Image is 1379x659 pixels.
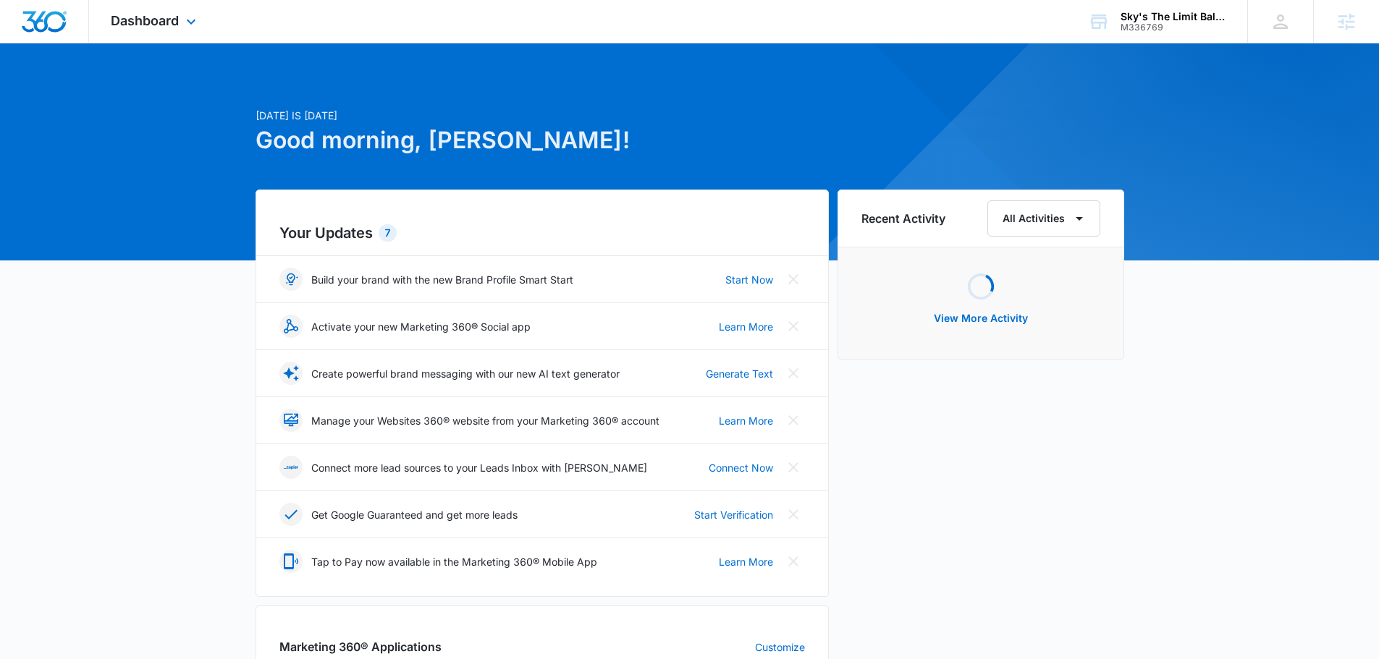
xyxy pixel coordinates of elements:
a: Learn More [719,554,773,569]
p: Tap to Pay now available in the Marketing 360® Mobile App [311,554,597,569]
div: account name [1121,11,1226,22]
h1: Good morning, [PERSON_NAME]! [256,123,829,158]
p: Build your brand with the new Brand Profile Smart Start [311,272,573,287]
p: Get Google Guaranteed and get more leads [311,507,518,522]
button: Close [782,456,805,479]
p: [DATE] is [DATE] [256,108,829,123]
h2: Your Updates [279,222,805,244]
h6: Recent Activity [861,210,945,227]
button: All Activities [987,200,1100,237]
a: Learn More [719,413,773,428]
span: Dashboard [111,13,179,28]
button: Close [782,409,805,432]
a: Learn More [719,319,773,334]
div: account id [1121,22,1226,33]
a: Connect Now [709,460,773,475]
button: Close [782,315,805,338]
p: Activate your new Marketing 360® Social app [311,319,531,334]
a: Generate Text [706,366,773,381]
button: View More Activity [919,301,1042,336]
button: Close [782,550,805,573]
button: Close [782,362,805,385]
button: Close [782,503,805,526]
a: Start Now [725,272,773,287]
p: Connect more lead sources to your Leads Inbox with [PERSON_NAME] [311,460,647,475]
div: 7 [379,224,397,242]
p: Manage your Websites 360® website from your Marketing 360® account [311,413,659,428]
button: Close [782,268,805,291]
p: Create powerful brand messaging with our new AI text generator [311,366,620,381]
h2: Marketing 360® Applications [279,638,442,655]
a: Customize [755,639,805,655]
a: Start Verification [694,507,773,522]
